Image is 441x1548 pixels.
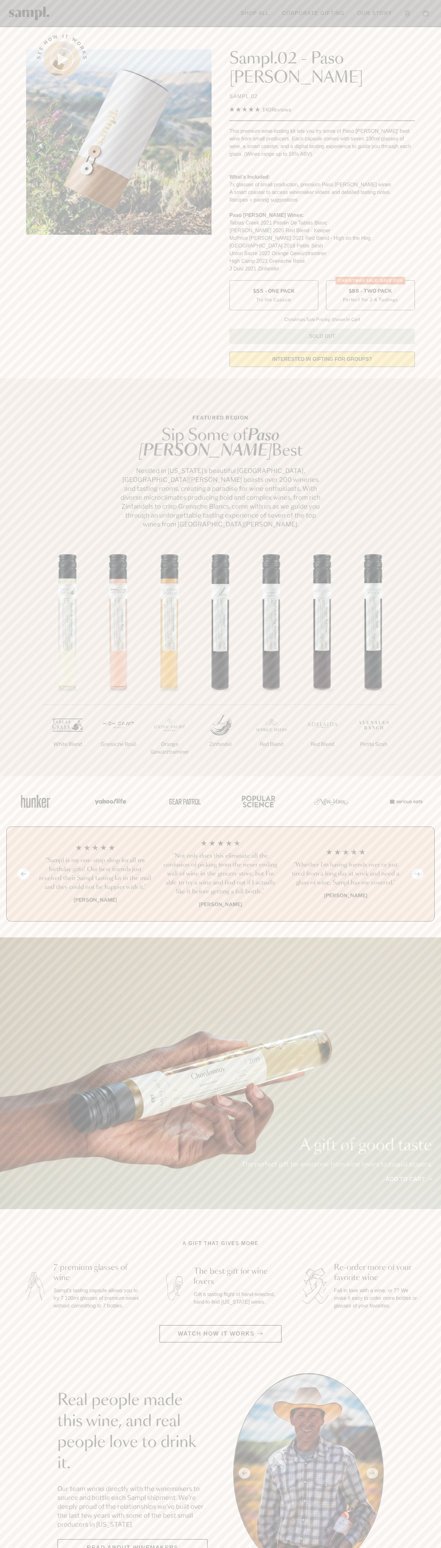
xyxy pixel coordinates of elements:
[229,174,270,180] strong: What’s Included:
[297,549,348,769] li: 6 / 7
[144,741,195,756] p: Orange Gewürztraminer
[229,181,415,189] li: 7x glasses of small production, premium Paso [PERSON_NAME] wines
[199,901,242,907] b: [PERSON_NAME]
[144,549,195,776] li: 3 / 7
[334,1287,421,1310] p: Fall in love with a wine, or 7? We make it easy to order more bottles or glasses of your favorites.
[246,549,297,769] li: 5 / 7
[139,428,280,459] em: Paso [PERSON_NAME]
[229,220,327,226] span: Tablas Creek 2021 Patelin De Tablas Blanc
[18,869,29,879] button: Previous slide
[229,329,415,344] button: Sold Out
[242,1138,432,1153] p: A gift of good taste
[229,251,326,256] span: Union Sacre 2022 Orange Gewürztraminer
[17,788,55,815] img: Artboard_1_c8cd28af-0030-4af1-819c-248e302c7f06_x450.png
[238,788,277,815] img: Artboard_4_28b4d326-c26e-48f9-9c80-911f17d6414e_x450.png
[229,93,415,100] p: SAMPL.02
[194,1266,280,1287] h3: The best gift for wine lovers
[195,549,246,769] li: 4 / 7
[44,41,80,77] button: See how it works
[412,869,423,879] button: Next slide
[42,549,93,769] li: 1 / 7
[164,788,203,815] img: Artboard_5_7fdae55a-36fd-43f7-8bfd-f74a06a2878e_x450.png
[242,1160,432,1169] p: The perfect gift for everyone from wine lovers to casual sippers.
[281,317,363,322] li: Christmas Sale Pricing Shown In Cart
[90,788,129,815] img: Artboard_6_04f9a106-072f-468a-bdd7-f11783b05722_x450.png
[54,1287,140,1310] p: Sampl's tasting capsule allows you to try 7 100ml glasses of premium wines without committing to ...
[253,288,295,295] span: $55 - One Pack
[74,897,117,903] b: [PERSON_NAME]
[229,212,304,218] strong: Paso [PERSON_NAME] Wines:
[256,296,292,303] small: Try the Capsule
[229,228,330,233] span: [PERSON_NAME] 2020 Red Blend - Keeper
[229,127,415,158] div: This premium wine-tasting kit lets you try some of Paso [PERSON_NAME]' best wine from small produ...
[229,105,291,114] div: 140Reviews
[26,49,212,235] img: Sampl.02 - Paso Robles
[229,196,415,204] li: Recipes + pairing suggestions
[386,1175,432,1184] a: Add to cart
[271,107,291,113] span: Reviews
[334,1263,421,1283] h3: Re-order more of your favorite wine
[93,549,144,769] li: 2 / 7
[229,49,415,88] h1: Sampl.02 - Paso [PERSON_NAME]
[263,107,271,113] span: 140
[229,189,415,196] li: A smart coaster to access winemaker videos and detailed tasting notes.
[297,741,348,748] p: Red Blend
[348,549,399,769] li: 7 / 7
[42,741,93,748] p: White Blend
[349,288,392,295] span: $88 - Two Pack
[93,741,144,748] p: Grenache Rosé
[119,428,322,459] h2: Sip Some of Best
[195,741,246,748] p: Zinfandel
[57,1484,208,1529] p: Our team works directly with the winemakers to source and bottle each Sampl shipment. We’re deepl...
[246,741,297,748] p: Red Blend
[54,1263,140,1283] h3: 7 premium glasses of wine
[119,466,322,529] p: Nestled in [US_STATE]’s beautiful [GEOGRAPHIC_DATA], [GEOGRAPHIC_DATA][PERSON_NAME] boasts over 2...
[229,243,323,248] span: [GEOGRAPHIC_DATA] 2018 Petite Sirah
[324,892,367,899] b: [PERSON_NAME]
[229,235,371,241] span: McPrice [PERSON_NAME] 2021 Red Blend - High on the Hog
[163,840,278,908] li: 2 / 4
[38,856,153,892] h3: “Sampl is my one-stop shop for all my birthday gifts! Our best friends just received their Sampl ...
[343,296,398,303] small: Perfect For 2-4 Tastings
[159,1325,282,1343] button: Watch how it works
[229,266,279,271] span: J Dusi 2021 Zinfandel
[288,861,403,887] h3: “Whether I'm having friends over or just tired from a long day at work and need a glass of wine, ...
[336,277,405,284] div: CHRISTMAS SALE! Save 20%
[163,852,278,896] h3: “Not only does this eliminate all the confusion of picking from the never ending wall of wine in ...
[288,840,403,908] li: 3 / 4
[57,1390,208,1474] h2: Real people made this wine, and real people love to drink it.
[38,840,153,908] li: 1 / 4
[386,788,424,815] img: Artboard_7_5b34974b-f019-449e-91fb-745f8d0877ee_x450.png
[229,258,305,264] span: High Camp 2021 Grenache Rosé
[119,414,322,422] p: Featured Region
[183,1240,259,1247] h2: A gift that gives more
[229,352,415,367] a: interested in gifting for groups?
[348,741,399,748] p: Petite Sirah
[312,788,351,815] img: Artboard_3_0b291449-6e8c-4d07-b2c2-3f3601a19cd1_x450.png
[194,1291,280,1306] p: Gift a tasting flight of hand-selected, hard-to-find [US_STATE] wines.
